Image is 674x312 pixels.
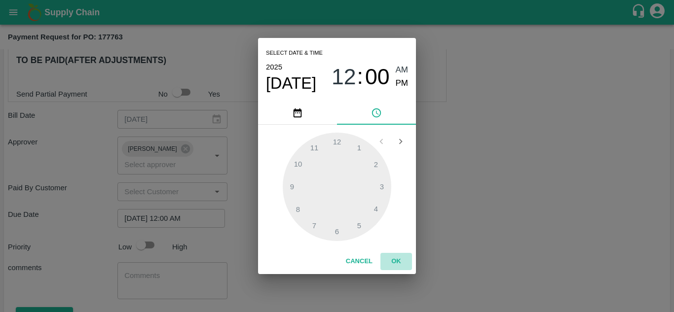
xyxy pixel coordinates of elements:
[342,253,376,270] button: Cancel
[266,61,282,73] button: 2025
[391,132,410,151] button: Open next view
[332,64,356,90] button: 12
[266,46,323,61] span: Select date & time
[396,64,409,77] button: AM
[396,77,409,90] button: PM
[380,253,412,270] button: OK
[258,101,337,125] button: pick date
[357,64,363,90] span: :
[266,73,316,93] button: [DATE]
[337,101,416,125] button: pick time
[365,64,390,90] button: 00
